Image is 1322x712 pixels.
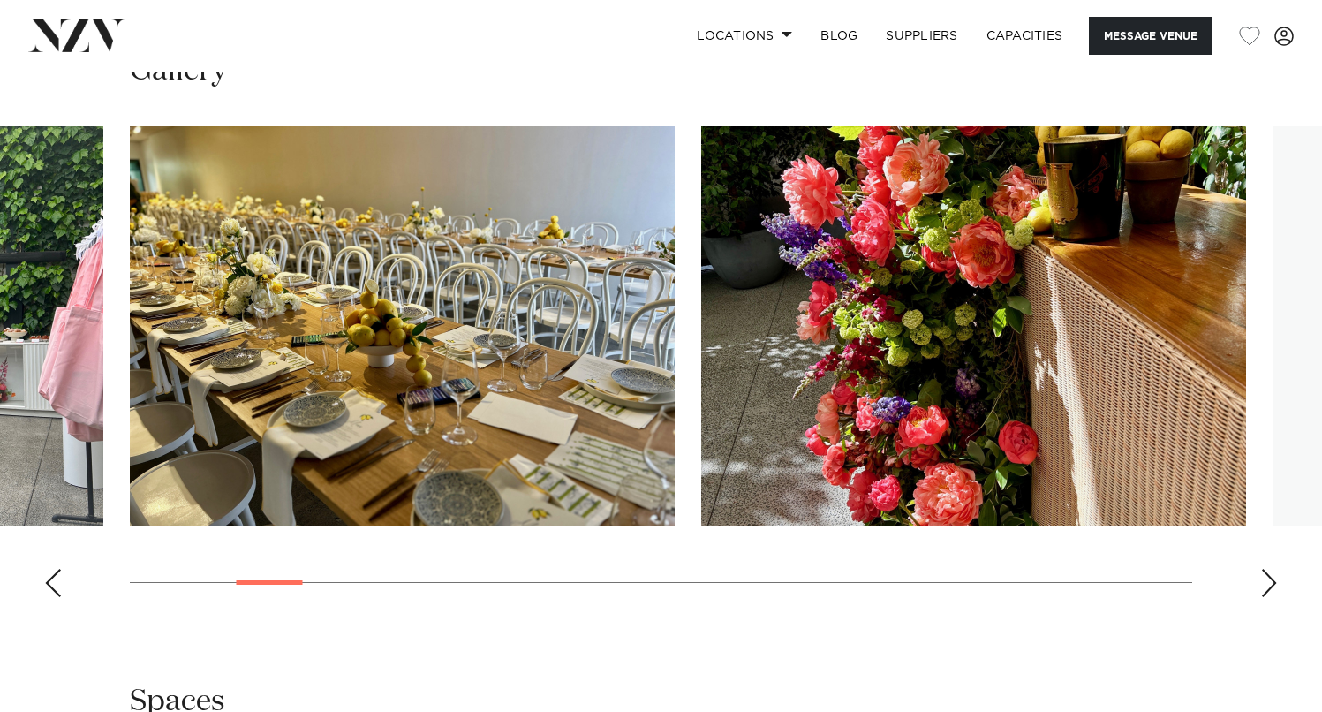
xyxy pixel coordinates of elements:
[806,17,872,55] a: BLOG
[872,17,971,55] a: SUPPLIERS
[130,126,675,526] swiper-slide: 4 / 30
[1089,17,1212,55] button: Message Venue
[972,17,1077,55] a: Capacities
[683,17,806,55] a: Locations
[701,126,1246,526] swiper-slide: 5 / 30
[28,19,125,51] img: nzv-logo.png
